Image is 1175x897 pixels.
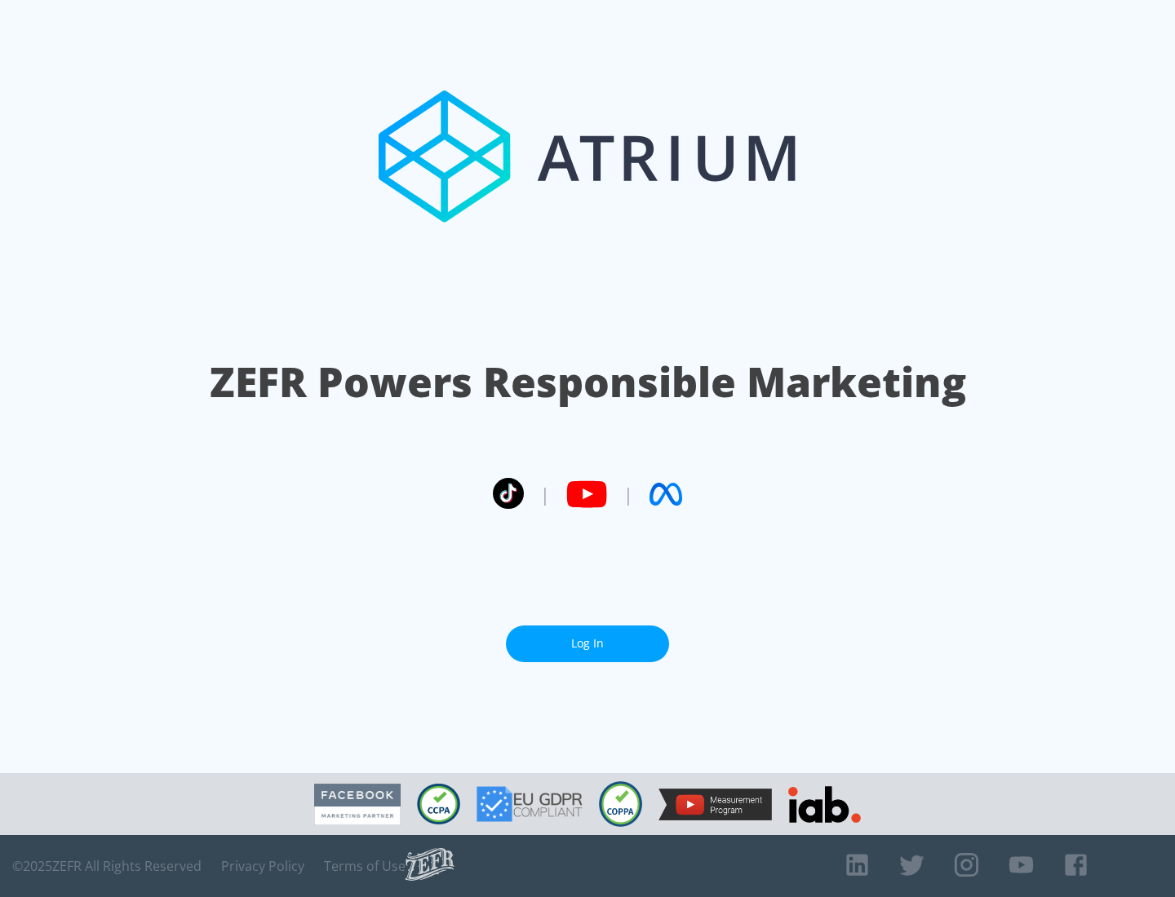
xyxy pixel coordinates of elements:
img: Facebook Marketing Partner [314,784,401,825]
h1: ZEFR Powers Responsible Marketing [210,354,966,410]
a: Log In [506,625,669,662]
img: YouTube Measurement Program [658,789,772,820]
span: | [540,482,550,506]
a: Terms of Use [324,858,406,874]
img: GDPR Compliant [477,786,583,822]
a: Privacy Policy [221,858,304,874]
img: CCPA Compliant [417,784,460,824]
img: IAB [788,786,861,823]
img: COPPA Compliant [599,781,642,827]
span: | [623,482,633,506]
span: © 2025 ZEFR All Rights Reserved [12,858,202,874]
